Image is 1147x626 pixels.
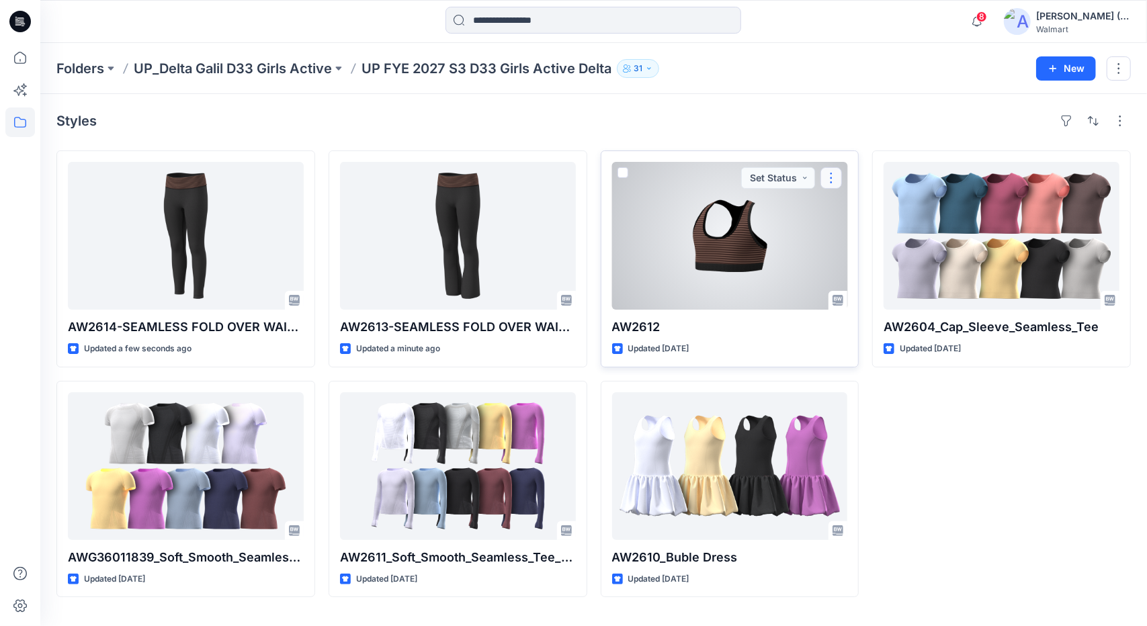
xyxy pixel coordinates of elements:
[612,548,848,567] p: AW2610_Buble Dress
[1036,8,1130,24] div: [PERSON_NAME] (Delta Galil)
[900,342,961,356] p: Updated [DATE]
[340,392,576,540] a: AW2611_Soft_Smooth_Seamless_Tee_LS S3
[340,318,576,337] p: AW2613-SEAMLESS FOLD OVER WAIST FLARE PANT
[56,59,104,78] a: Folders
[84,342,192,356] p: Updated a few seconds ago
[68,548,304,567] p: AWG36011839_Soft_Smooth_Seamless_Tee_2 (1)
[628,572,689,586] p: Updated [DATE]
[56,113,97,129] h4: Styles
[68,318,304,337] p: AW2614-SEAMLESS FOLD OVER WAIST LEGGING
[134,59,332,78] a: UP_Delta Galil D33 Girls Active
[884,318,1119,337] p: AW2604_Cap_Sleeve_Seamless_Tee
[1036,24,1130,34] div: Walmart
[628,342,689,356] p: Updated [DATE]
[612,392,848,540] a: AW2610_Buble Dress
[634,61,642,76] p: 31
[617,59,659,78] button: 31
[976,11,987,22] span: 8
[340,548,576,567] p: AW2611_Soft_Smooth_Seamless_Tee_LS S3
[68,392,304,540] a: AWG36011839_Soft_Smooth_Seamless_Tee_2 (1)
[84,572,145,586] p: Updated [DATE]
[356,342,440,356] p: Updated a minute ago
[362,59,611,78] p: UP FYE 2027 S3 D33 Girls Active Delta
[612,162,848,310] a: AW2612
[884,162,1119,310] a: AW2604_Cap_Sleeve_Seamless_Tee
[356,572,417,586] p: Updated [DATE]
[1036,56,1096,81] button: New
[1004,8,1031,35] img: avatar
[340,162,576,310] a: AW2613-SEAMLESS FOLD OVER WAIST FLARE PANT
[68,162,304,310] a: AW2614-SEAMLESS FOLD OVER WAIST LEGGING
[612,318,848,337] p: AW2612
